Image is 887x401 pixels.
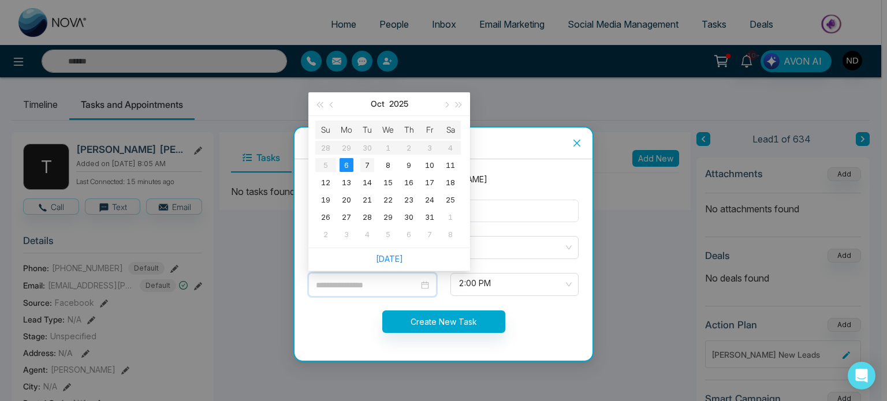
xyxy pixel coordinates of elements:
[319,193,333,207] div: 19
[378,174,398,191] td: 2025-10-15
[340,227,353,241] div: 3
[378,121,398,139] th: We
[360,193,374,207] div: 21
[440,156,461,174] td: 2025-10-11
[319,227,333,241] div: 2
[340,193,353,207] div: 20
[336,174,357,191] td: 2025-10-13
[402,193,416,207] div: 23
[423,210,437,224] div: 31
[360,175,374,189] div: 14
[340,210,353,224] div: 27
[440,208,461,226] td: 2025-11-01
[398,226,419,243] td: 2025-11-06
[423,175,437,189] div: 17
[378,156,398,174] td: 2025-10-08
[440,174,461,191] td: 2025-10-18
[340,158,353,172] div: 6
[419,226,440,243] td: 2025-11-07
[398,208,419,226] td: 2025-10-30
[357,226,378,243] td: 2025-11-04
[381,227,395,241] div: 5
[398,121,419,139] th: Th
[376,254,403,264] a: [DATE]
[419,121,440,139] th: Fr
[443,227,457,241] div: 8
[357,208,378,226] td: 2025-10-28
[398,156,419,174] td: 2025-10-09
[340,175,353,189] div: 13
[319,210,333,224] div: 26
[398,174,419,191] td: 2025-10-16
[381,175,395,189] div: 15
[360,158,374,172] div: 7
[419,208,440,226] td: 2025-10-31
[336,191,357,208] td: 2025-10-20
[419,191,440,208] td: 2025-10-24
[440,191,461,208] td: 2025-10-25
[378,191,398,208] td: 2025-10-22
[315,191,336,208] td: 2025-10-19
[443,193,457,207] div: 25
[402,175,416,189] div: 16
[423,158,437,172] div: 10
[381,158,395,172] div: 8
[561,128,592,159] button: Close
[389,92,408,115] button: 2025
[443,210,457,224] div: 1
[357,191,378,208] td: 2025-10-21
[440,226,461,243] td: 2025-11-08
[381,193,395,207] div: 22
[459,275,571,294] span: 2:00 PM
[848,362,875,389] div: Open Intercom Messenger
[371,92,385,115] button: Oct
[301,173,586,186] div: Lead Name : [PERSON_NAME] [PERSON_NAME]
[319,175,333,189] div: 12
[402,227,416,241] div: 6
[315,174,336,191] td: 2025-10-12
[315,226,336,243] td: 2025-11-02
[419,174,440,191] td: 2025-10-17
[336,208,357,226] td: 2025-10-27
[398,191,419,208] td: 2025-10-23
[440,121,461,139] th: Sa
[423,227,437,241] div: 7
[360,227,374,241] div: 4
[336,156,357,174] td: 2025-10-06
[315,208,336,226] td: 2025-10-26
[357,156,378,174] td: 2025-10-07
[315,121,336,139] th: Su
[336,226,357,243] td: 2025-11-03
[382,310,505,333] button: Create New Task
[443,175,457,189] div: 18
[381,210,395,224] div: 29
[419,156,440,174] td: 2025-10-10
[360,210,374,224] div: 28
[357,121,378,139] th: Tu
[402,210,416,224] div: 30
[572,138,582,148] span: close
[443,158,457,172] div: 11
[378,226,398,243] td: 2025-11-05
[336,121,357,139] th: Mo
[378,208,398,226] td: 2025-10-29
[357,174,378,191] td: 2025-10-14
[423,193,437,207] div: 24
[402,158,416,172] div: 9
